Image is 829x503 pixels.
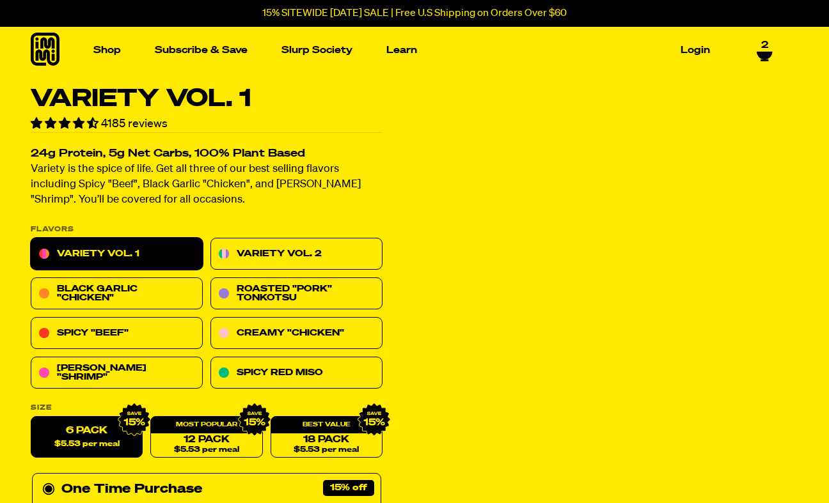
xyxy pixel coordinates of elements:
a: 12 Pack$5.53 per meal [150,417,262,458]
a: Black Garlic "Chicken" [31,278,203,310]
a: Slurp Society [276,40,358,60]
img: IMG_9632.png [358,403,391,437]
a: 2 [757,40,773,61]
a: Creamy "Chicken" [210,318,383,350]
p: Flavors [31,226,383,233]
a: Shop [88,40,126,60]
span: $5.53 per meal [294,446,359,454]
a: Spicy "Beef" [31,318,203,350]
a: Variety Vol. 2 [210,238,383,270]
a: Subscribe & Save [150,40,253,60]
img: IMG_9632.png [237,403,271,437]
span: 4.55 stars [31,118,101,130]
label: Size [31,405,383,412]
h2: 24g Protein, 5g Net Carbs, 100% Plant Based [31,149,383,160]
a: Variety Vol. 1 [31,238,203,270]
span: $5.53 per meal [54,440,120,449]
a: 18 Pack$5.53 per meal [271,417,383,458]
h1: Variety Vol. 1 [31,87,383,111]
nav: Main navigation [88,27,715,74]
label: 6 Pack [31,417,143,458]
span: $5.53 per meal [174,446,239,454]
p: Variety is the spice of life. Get all three of our best selling flavors including Spicy "Beef", B... [31,162,383,208]
span: 4185 reviews [101,118,168,130]
img: IMG_9632.png [118,403,151,437]
a: Login [675,40,715,60]
a: Spicy Red Miso [210,357,383,389]
span: 2 [761,40,768,51]
a: [PERSON_NAME] "Shrimp" [31,357,203,389]
a: Roasted "Pork" Tonkotsu [210,278,383,310]
p: 15% SITEWIDE [DATE] SALE | Free U.S Shipping on Orders Over $60 [262,8,567,19]
a: Learn [381,40,422,60]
